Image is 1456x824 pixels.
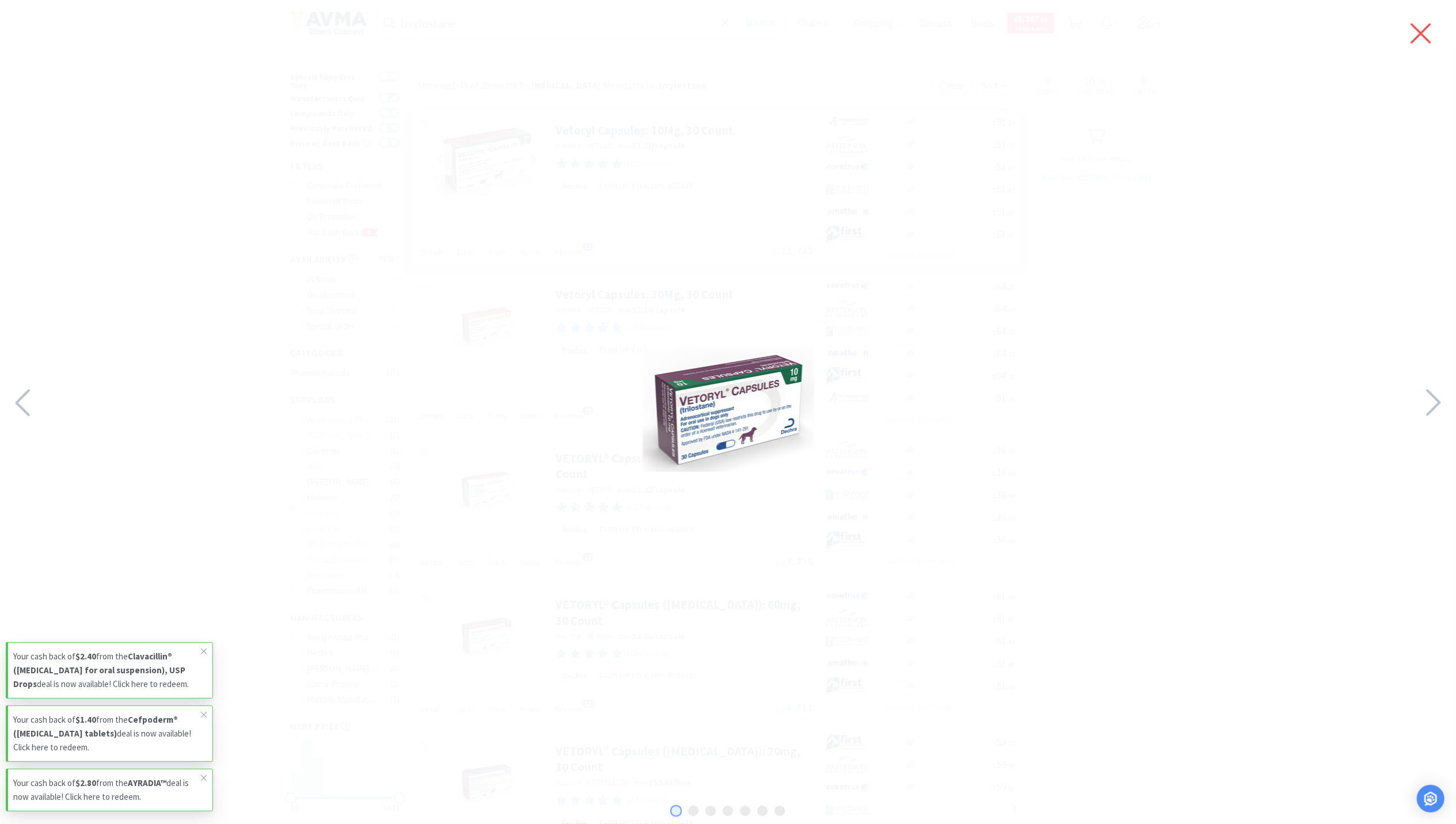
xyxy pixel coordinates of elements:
button: 5 [740,804,751,815]
strong: $2.40 [75,651,96,662]
button: 7 [774,804,786,815]
div: Open Intercom Messenger [1417,785,1444,812]
button: 6 [757,804,769,815]
img: 3698c3bace1049cc92c134242c8f39c6_18068.png [642,346,815,472]
p: Your cash back of from the deal is now available! Click here to redeem. [13,713,201,754]
strong: $1.40 [75,714,96,725]
strong: $2.80 [75,777,96,788]
p: Your cash back of from the deal is now available! Click here to redeem. [13,650,201,691]
button: 3 [705,804,717,815]
strong: Clavacillin® ([MEDICAL_DATA] for oral suspension), USP Drops [13,651,185,689]
p: Your cash back of from the deal is now available! Click here to redeem. [13,776,201,804]
strong: AYRADIA™ [128,777,166,788]
button: 2 [688,804,700,815]
button: 1 [671,804,682,815]
button: 4 [723,804,734,815]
